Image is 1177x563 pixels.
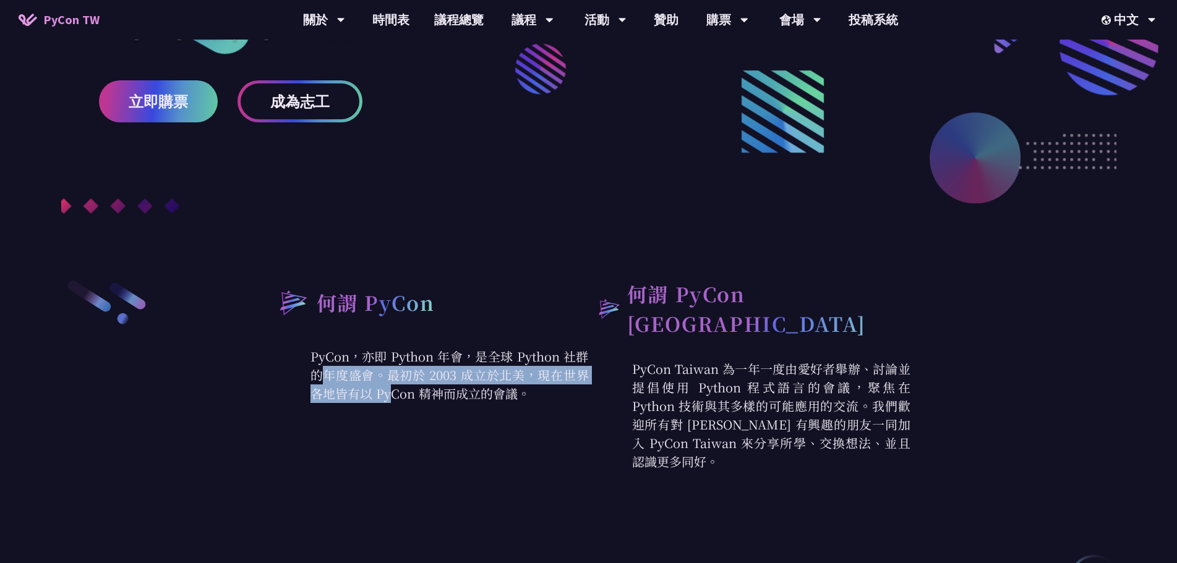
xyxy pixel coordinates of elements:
[43,11,100,29] span: PyCon TW
[129,94,188,109] span: 立即購票
[267,347,589,403] p: PyCon，亦即 Python 年會，是全球 Python 社群的年度盛會。最初於 2003 成立於北美，現在世界各地皆有以 PyCon 精神而成立的會議。
[589,290,627,327] img: heading-bullet
[627,279,910,338] h2: 何謂 PyCon [GEOGRAPHIC_DATA]
[589,360,910,471] p: PyCon Taiwan 為一年一度由愛好者舉辦、討論並提倡使用 Python 程式語言的會議，聚焦在 Python 技術與其多樣的可能應用的交流。我們歡迎所有對 [PERSON_NAME] 有...
[99,80,218,122] a: 立即購票
[317,287,435,317] h2: 何謂 PyCon
[6,4,112,35] a: PyCon TW
[267,279,317,326] img: heading-bullet
[270,94,330,109] span: 成為志工
[1102,15,1114,25] img: Locale Icon
[238,80,362,122] a: 成為志工
[19,14,37,26] img: Home icon of PyCon TW 2025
